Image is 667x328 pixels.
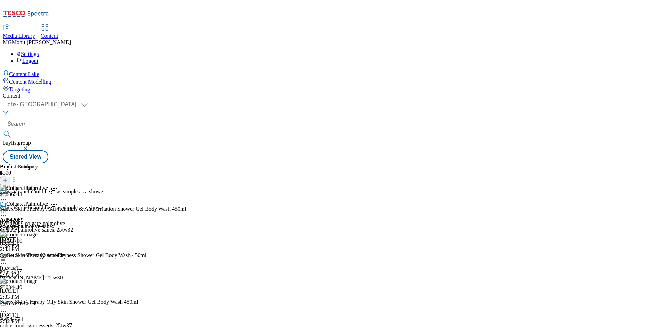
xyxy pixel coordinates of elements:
[3,140,31,146] span: buylistgroup
[12,39,71,45] span: Mohit [PERSON_NAME]
[3,25,35,39] a: Media Library
[3,39,12,45] span: MG
[3,117,664,131] input: Search
[3,77,664,85] a: Content Modelling
[17,51,39,57] a: Settings
[3,93,664,99] div: Content
[41,25,58,39] a: Content
[3,85,664,93] a: Targeting
[9,86,30,92] span: Targeting
[9,71,39,77] span: Content Lake
[41,33,58,39] span: Content
[3,70,664,77] a: Content Lake
[3,110,8,116] svg: Search Filters
[3,150,48,163] button: Stored View
[3,33,35,39] span: Media Library
[17,58,38,64] a: Logout
[9,79,51,85] span: Content Modelling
